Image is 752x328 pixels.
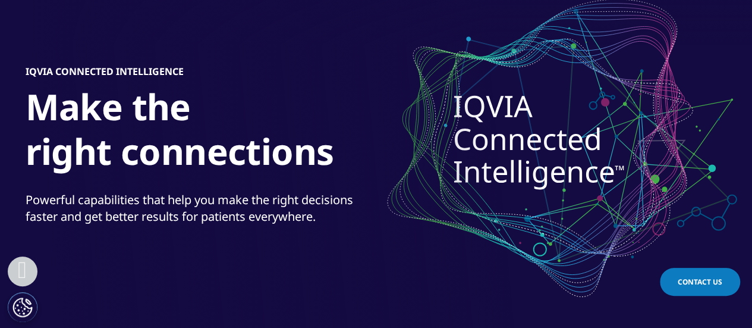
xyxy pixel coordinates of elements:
[26,65,184,77] h5: IQVIA Connected Intelligence
[26,85,471,181] h1: Make the right connections
[660,268,740,296] a: Contact Us
[8,292,37,322] button: Definições de cookies
[26,192,373,232] p: Powerful capabilities that help you make the right decisions faster and get better results for pa...
[678,277,722,287] span: Contact Us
